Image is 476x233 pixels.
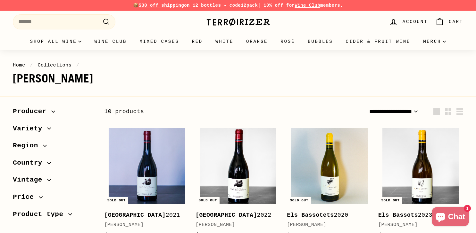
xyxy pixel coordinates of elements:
[241,3,258,8] strong: 12pack
[13,209,68,220] span: Product type
[13,207,94,225] button: Product type
[287,212,334,218] b: Els Bassotets
[13,62,25,68] a: Home
[240,33,274,50] a: Orange
[13,175,47,185] span: Vintage
[417,33,452,50] summary: Merch
[196,197,220,204] div: Sold out
[385,12,431,31] a: Account
[301,33,339,50] a: Bubbles
[196,221,274,229] div: [PERSON_NAME]
[431,12,467,31] a: Cart
[104,221,183,229] div: [PERSON_NAME]
[13,122,94,139] button: Variety
[13,2,463,9] p: 📦 on 12 bottles - code | 10% off for members.
[287,221,365,229] div: [PERSON_NAME]
[13,156,94,173] button: Country
[13,61,463,69] nav: breadcrumbs
[196,211,274,220] div: 2022
[105,197,128,204] div: Sold out
[133,33,185,50] a: Mixed Cases
[274,33,301,50] a: Rosé
[28,62,35,68] span: /
[13,158,47,168] span: Country
[13,123,47,134] span: Variety
[38,62,71,68] a: Collections
[403,18,428,25] span: Account
[88,33,133,50] a: Wine Club
[339,33,417,50] a: Cider & Fruit Wine
[13,140,43,151] span: Region
[379,197,402,204] div: Sold out
[13,139,94,156] button: Region
[75,62,81,68] span: /
[13,72,463,85] h1: [PERSON_NAME]
[13,105,94,122] button: Producer
[13,106,51,117] span: Producer
[430,207,471,228] inbox-online-store-chat: Shopify online store chat
[295,3,320,8] a: Wine Club
[378,212,418,218] b: Els Bassots
[209,33,240,50] a: White
[104,212,165,218] b: [GEOGRAPHIC_DATA]
[104,211,183,220] div: 2021
[13,192,39,203] span: Price
[288,197,311,204] div: Sold out
[449,18,463,25] span: Cart
[13,173,94,190] button: Vintage
[378,211,457,220] div: 2023
[378,221,457,229] div: [PERSON_NAME]
[196,212,257,218] b: [GEOGRAPHIC_DATA]
[24,33,88,50] summary: Shop all wine
[13,190,94,207] button: Price
[139,3,184,8] span: $30 off shipping
[185,33,209,50] a: Red
[287,211,365,220] div: 2020
[104,107,284,116] div: 10 products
